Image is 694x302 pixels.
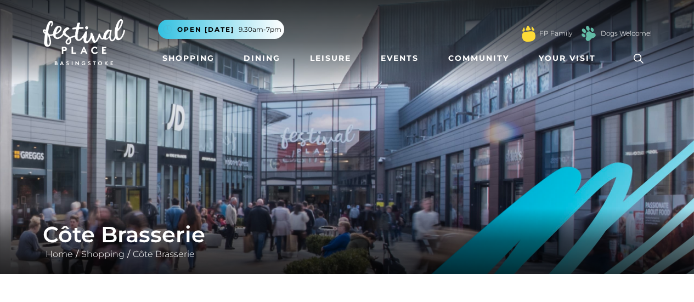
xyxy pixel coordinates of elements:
span: Open [DATE] [177,25,234,35]
a: Dogs Welcome! [601,29,652,38]
h1: Côte Brasserie [43,221,652,248]
a: Shopping [78,249,127,259]
img: Festival Place Logo [43,19,125,65]
div: / / [35,221,660,261]
a: Leisure [306,48,356,69]
a: Community [444,48,514,69]
a: Events [376,48,423,69]
a: Shopping [158,48,219,69]
button: Open [DATE] 9.30am-7pm [158,20,284,39]
span: 9.30am-7pm [239,25,281,35]
a: Côte Brasserie [130,249,198,259]
span: Your Visit [539,53,596,64]
a: Home [43,249,76,259]
a: FP Family [539,29,572,38]
a: Dining [239,48,285,69]
a: Your Visit [534,48,606,69]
